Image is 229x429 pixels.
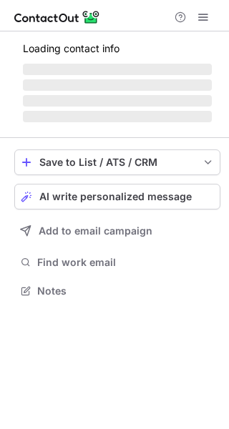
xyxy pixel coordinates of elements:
p: Loading contact info [23,43,212,54]
button: Notes [14,281,220,301]
span: ‌ [23,111,212,122]
span: Notes [37,285,215,297]
span: ‌ [23,95,212,107]
span: Find work email [37,256,215,269]
button: Find work email [14,252,220,272]
span: Add to email campaign [39,225,152,237]
button: save-profile-one-click [14,149,220,175]
button: AI write personalized message [14,184,220,209]
button: Add to email campaign [14,218,220,244]
span: AI write personalized message [39,191,192,202]
span: ‌ [23,64,212,75]
div: Save to List / ATS / CRM [39,157,195,168]
span: ‌ [23,79,212,91]
img: ContactOut v5.3.10 [14,9,100,26]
